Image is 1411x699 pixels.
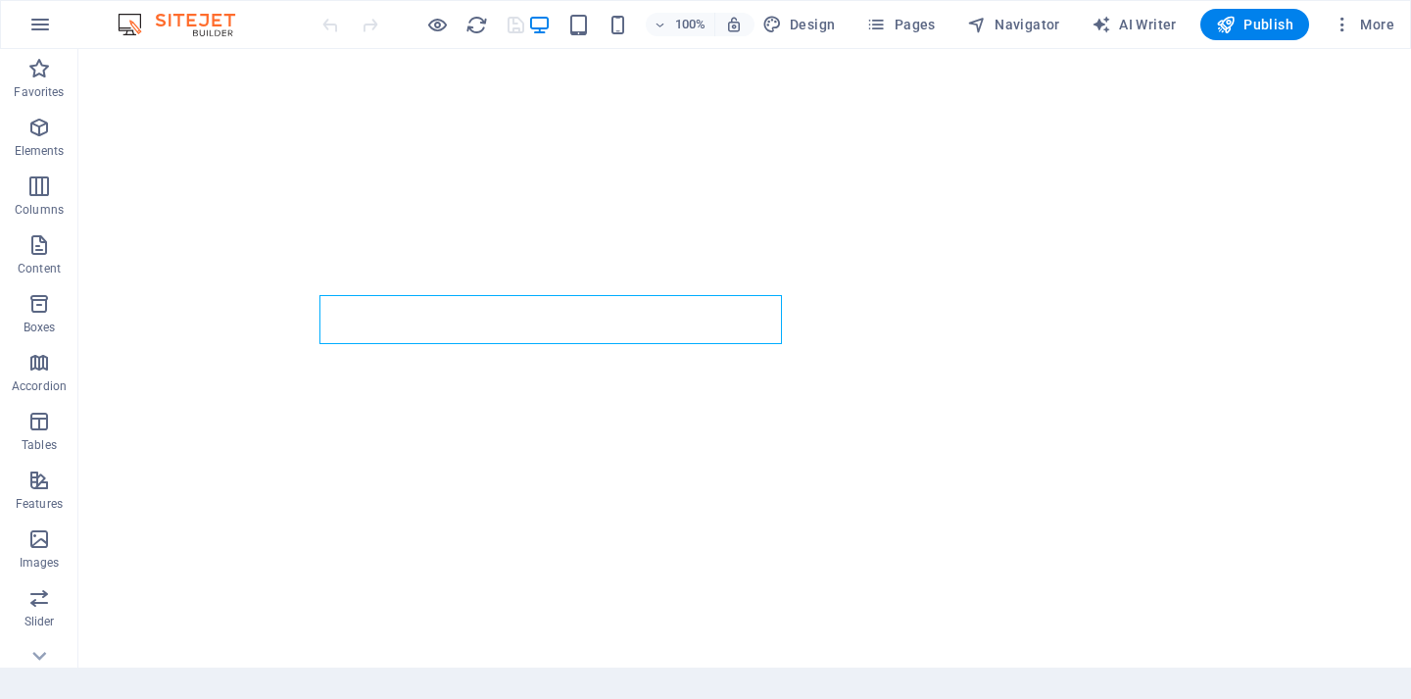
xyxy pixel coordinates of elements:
[967,15,1060,34] span: Navigator
[16,496,63,512] p: Features
[22,437,57,453] p: Tables
[1216,15,1293,34] span: Publish
[465,13,489,36] button: reload
[754,9,844,40] div: Design (Ctrl+Alt+Y)
[14,84,64,100] p: Favorites
[1333,15,1394,34] span: More
[15,202,64,218] p: Columns
[465,14,488,36] i: Reload page
[1325,9,1402,40] button: More
[18,261,61,276] p: Content
[15,143,65,159] p: Elements
[24,320,56,335] p: Boxes
[725,16,743,33] i: On resize automatically adjust zoom level to fit chosen device.
[426,13,450,36] button: Click here to leave preview mode and continue editing
[858,9,943,40] button: Pages
[20,555,60,571] p: Images
[12,378,67,394] p: Accordion
[959,9,1068,40] button: Navigator
[113,13,260,36] img: Editor Logo
[1092,15,1177,34] span: AI Writer
[866,15,935,34] span: Pages
[646,13,715,36] button: 100%
[1200,9,1309,40] button: Publish
[675,13,706,36] h6: 100%
[24,614,55,629] p: Slider
[762,15,836,34] span: Design
[1084,9,1185,40] button: AI Writer
[754,9,844,40] button: Design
